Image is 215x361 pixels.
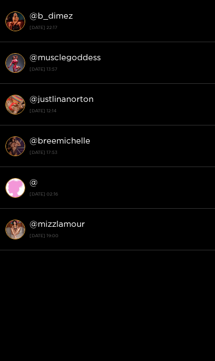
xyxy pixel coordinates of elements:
img: conversation [5,136,25,156]
strong: [DATE] 22:17 [30,22,210,32]
strong: @ b_dimez [30,11,73,20]
img: conversation [5,220,25,239]
strong: @ breemichelle [30,136,90,145]
strong: @ mizzlamour [30,219,85,228]
img: conversation [5,178,25,198]
strong: [DATE] 02:16 [30,189,210,199]
strong: @ musclegoddess [30,53,101,62]
img: conversation [5,53,25,73]
strong: [DATE] 13:57 [30,64,210,74]
strong: @ justlinanorton [30,94,94,104]
strong: [DATE] 17:53 [30,147,210,157]
strong: @ [30,177,38,187]
strong: [DATE] 12:14 [30,106,210,116]
img: conversation [5,95,25,114]
strong: [DATE] 19:00 [30,231,210,240]
img: conversation [5,12,25,31]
